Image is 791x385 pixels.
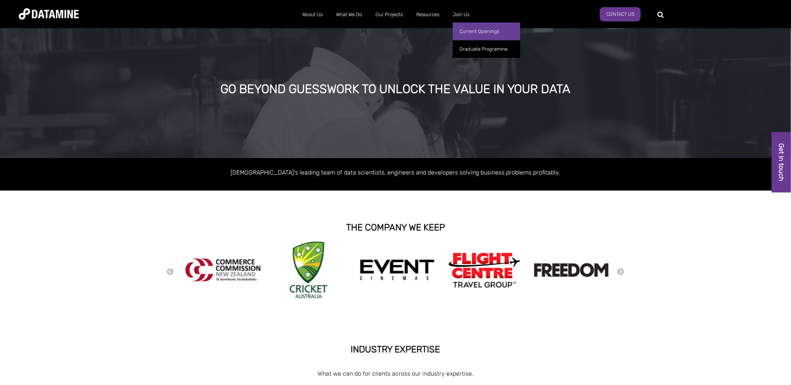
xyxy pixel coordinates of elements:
[772,132,791,192] a: Get in touch
[182,167,610,177] p: [DEMOGRAPHIC_DATA]'s leading team of data scientists, engineers and developers solving business p...
[600,7,641,21] a: Contact Us
[446,5,476,24] a: Join Us
[19,8,79,20] img: Datamine
[295,5,329,24] a: About Us
[290,242,327,298] img: Cricket Australia
[185,259,261,281] img: commercecommission
[453,23,520,40] a: Current Openings
[617,268,625,276] button: Next
[329,5,369,24] a: What We Do
[346,222,445,233] strong: THE COMPANY WE KEEP
[167,268,174,276] button: Previous
[447,251,522,289] img: Flight Centre
[453,40,520,58] a: Graduate Programme
[351,344,440,355] strong: INDUSTRY EXPERTISE
[360,259,435,281] img: event cinemas
[89,83,702,96] div: GO BEYOND GUESSWORK TO UNLOCK THE VALUE IN YOUR DATA
[318,370,473,377] span: What we can do for clients across our industry expertise.
[369,5,410,24] a: Our Projects
[410,5,446,24] a: Resources
[534,263,609,277] img: Freedom logo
